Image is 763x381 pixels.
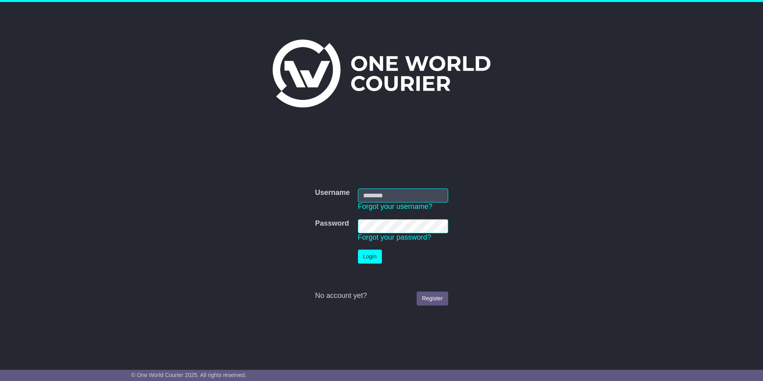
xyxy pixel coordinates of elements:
img: One World [273,40,490,107]
button: Login [358,250,382,264]
label: Username [315,189,350,197]
a: Register [417,292,448,306]
span: © One World Courier 2025. All rights reserved. [131,372,247,378]
label: Password [315,219,349,228]
div: No account yet? [315,292,448,300]
a: Forgot your username? [358,202,433,210]
a: Forgot your password? [358,233,431,241]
